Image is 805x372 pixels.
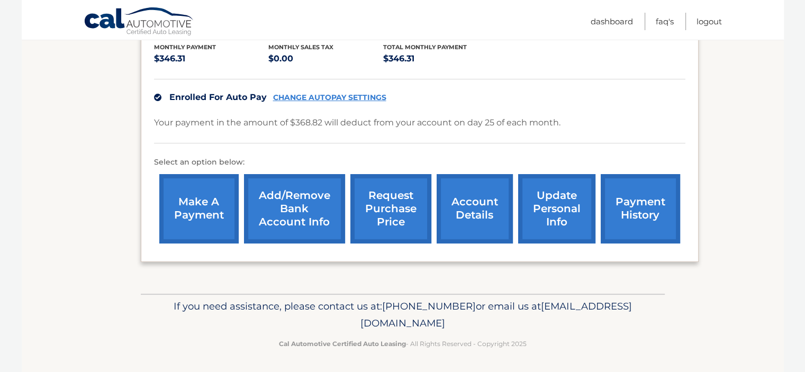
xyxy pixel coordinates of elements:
[279,340,406,348] strong: Cal Automotive Certified Auto Leasing
[601,174,680,243] a: payment history
[656,13,674,30] a: FAQ's
[350,174,431,243] a: request purchase price
[84,7,195,38] a: Cal Automotive
[154,115,560,130] p: Your payment in the amount of $368.82 will deduct from your account on day 25 of each month.
[154,51,269,66] p: $346.31
[148,338,658,349] p: - All Rights Reserved - Copyright 2025
[518,174,595,243] a: update personal info
[437,174,513,243] a: account details
[154,156,685,169] p: Select an option below:
[154,43,216,51] span: Monthly Payment
[268,43,333,51] span: Monthly sales Tax
[273,93,386,102] a: CHANGE AUTOPAY SETTINGS
[159,174,239,243] a: make a payment
[383,51,498,66] p: $346.31
[169,92,267,102] span: Enrolled For Auto Pay
[383,43,467,51] span: Total Monthly Payment
[382,300,476,312] span: [PHONE_NUMBER]
[697,13,722,30] a: Logout
[591,13,633,30] a: Dashboard
[244,174,345,243] a: Add/Remove bank account info
[148,298,658,332] p: If you need assistance, please contact us at: or email us at
[268,51,383,66] p: $0.00
[154,94,161,101] img: check.svg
